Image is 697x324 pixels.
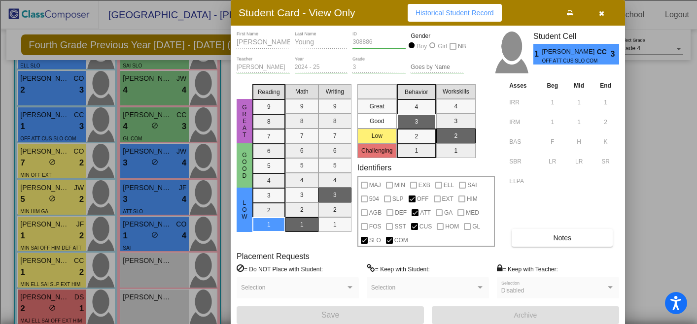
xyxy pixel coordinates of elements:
[472,221,480,232] span: GL
[597,47,611,57] span: CC
[4,75,693,84] div: Delete
[321,311,339,319] span: Save
[467,193,478,205] span: HIM
[4,289,693,298] div: BOOK
[352,64,406,71] input: grade
[4,101,693,110] div: Print
[418,179,430,191] span: EXB
[501,287,524,294] span: Disabled
[553,234,571,242] span: Notes
[4,13,693,22] div: Sort New > Old
[4,200,693,209] div: ???
[4,262,693,271] div: MOVE
[509,95,536,110] input: assessment
[512,229,613,247] button: Notes
[4,128,693,137] div: Journal
[408,4,502,22] button: Historical Student Record
[4,84,693,93] div: Rename Outline
[4,39,693,48] div: Options
[4,4,693,13] div: Sort A > Z
[611,48,619,60] span: 3
[4,146,693,155] div: Newspaper
[592,80,619,91] th: End
[4,245,693,254] div: Home
[369,207,382,219] span: AGB
[4,66,693,75] div: Move To ...
[295,64,348,71] input: year
[4,192,693,200] div: CANCEL
[507,80,539,91] th: Asses
[394,221,406,232] span: SST
[394,234,408,246] span: COM
[4,31,693,39] div: Delete
[4,48,693,57] div: Sign out
[4,218,693,227] div: SAVE AND GO HOME
[369,234,381,246] span: SLO
[420,207,431,219] span: ATT
[509,174,536,189] input: assessment
[432,306,619,324] button: Archive
[4,93,693,101] div: Download
[4,22,693,31] div: Move To ...
[237,64,290,71] input: teacher
[411,64,464,71] input: goes by name
[509,154,536,169] input: assessment
[509,134,536,149] input: assessment
[4,172,693,181] div: TODO: put dlg title
[533,48,542,60] span: 1
[237,306,424,324] button: Save
[4,307,693,316] div: JOURNAL
[509,115,536,130] input: assessment
[467,179,477,191] span: SAI
[514,311,537,319] span: Archive
[566,80,592,91] th: Mid
[442,193,453,205] span: EXT
[237,264,323,274] label: = Do NOT Place with Student:
[369,179,381,191] span: MAJ
[542,57,590,65] span: OFF ATT CUS SLO COM
[533,32,619,41] h3: Student Cell
[4,254,693,262] div: CANCEL
[4,298,693,307] div: WEBSITE
[4,271,693,280] div: New source
[4,163,693,172] div: Visual Art
[4,155,693,163] div: Television/Radio
[437,42,447,51] div: Girl
[539,80,566,91] th: Beg
[237,252,310,261] label: Placement Requests
[4,227,693,236] div: DELETE
[392,193,404,205] span: SLP
[4,236,693,245] div: Move to ...
[444,179,454,191] span: ELL
[417,42,427,51] div: Boy
[542,47,596,57] span: [PERSON_NAME]
[417,193,429,205] span: OFF
[240,152,249,179] span: Good
[444,207,453,219] span: GA
[369,193,379,205] span: 504
[466,207,479,219] span: MED
[395,207,407,219] span: DEF
[369,221,382,232] span: FOS
[239,6,355,19] h3: Student Card - View Only
[357,163,391,172] label: Identifiers
[4,57,693,66] div: Rename
[419,221,432,232] span: CUS
[4,209,693,218] div: This outline has no content. Would you like to delete it?
[240,199,249,220] span: Low
[4,119,693,128] div: Search for Source
[458,40,466,52] span: NB
[4,280,693,289] div: SAVE
[394,179,405,191] span: MIN
[497,264,558,274] label: = Keep with Teacher:
[416,9,494,17] span: Historical Student Record
[352,39,406,46] input: Enter ID
[367,264,430,274] label: = Keep with Student:
[445,221,459,232] span: HOM
[4,137,693,146] div: Magazine
[411,32,464,40] mat-label: Gender
[4,110,693,119] div: Add Outline Template
[240,104,249,138] span: Great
